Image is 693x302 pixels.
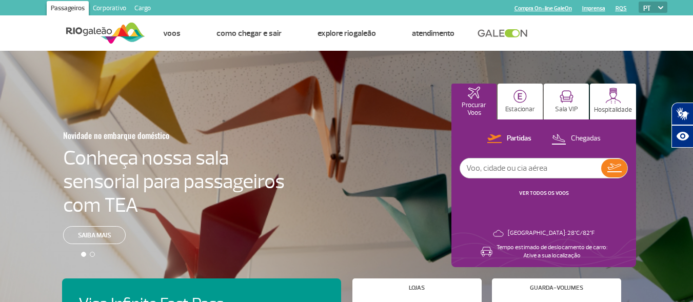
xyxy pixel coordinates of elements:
[516,189,572,197] button: VER TODOS OS VOOS
[63,146,285,217] h4: Conheça nossa sala sensorial para passageiros com TEA
[582,5,605,12] a: Imprensa
[514,5,572,12] a: Compra On-line GaleOn
[594,106,632,114] p: Hospitalidade
[460,158,601,178] input: Voo, cidade ou cia aérea
[457,102,491,117] p: Procurar Voos
[544,84,589,119] button: Sala VIP
[671,103,693,148] div: Plugin de acessibilidade da Hand Talk.
[63,226,126,244] a: Saiba mais
[47,1,89,17] a: Passageiros
[468,87,480,99] img: airplaneHomeActive.svg
[507,134,531,144] p: Partidas
[130,1,155,17] a: Cargo
[216,28,282,38] a: Como chegar e sair
[519,190,569,196] a: VER TODOS OS VOOS
[555,106,578,113] p: Sala VIP
[605,88,621,104] img: hospitality.svg
[548,132,604,146] button: Chegadas
[89,1,130,17] a: Corporativo
[63,125,234,146] h3: Novidade no embarque doméstico
[530,285,583,291] h4: Guarda-volumes
[412,28,454,38] a: Atendimento
[616,5,627,12] a: RQS
[671,103,693,125] button: Abrir tradutor de língua de sinais.
[560,90,573,103] img: vipRoom.svg
[484,132,534,146] button: Partidas
[671,125,693,148] button: Abrir recursos assistivos.
[497,244,607,260] p: Tempo estimado de deslocamento de carro: Ative a sua localização
[505,106,535,113] p: Estacionar
[409,285,425,291] h4: Lojas
[513,90,527,103] img: carParkingHome.svg
[571,134,601,144] p: Chegadas
[451,84,497,119] button: Procurar Voos
[498,84,543,119] button: Estacionar
[163,28,181,38] a: Voos
[590,84,636,119] button: Hospitalidade
[508,229,595,237] p: [GEOGRAPHIC_DATA]: 28°C/82°F
[318,28,376,38] a: Explore RIOgaleão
